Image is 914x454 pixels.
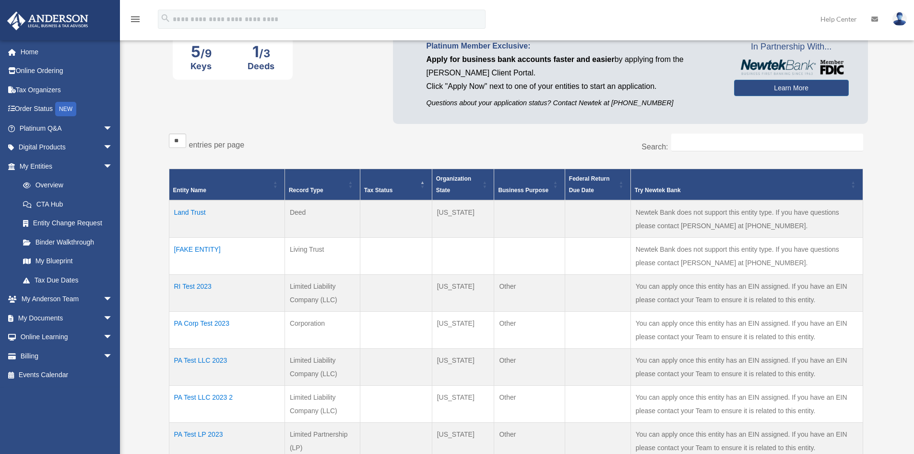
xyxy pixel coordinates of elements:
[4,12,91,30] img: Anderson Advisors Platinum Portal
[630,238,863,275] td: Newtek Bank does not support this entity type. If you have questions please contact [PERSON_NAME]...
[173,187,206,194] span: Entity Name
[630,275,863,312] td: You can apply once this entity has an EIN assigned. If you have an EIN please contact your Team t...
[169,200,285,238] td: Land Trust
[641,143,668,151] label: Search:
[103,346,122,366] span: arrow_drop_down
[565,169,630,201] th: Federal Return Due Date: Activate to sort
[432,349,494,386] td: [US_STATE]
[569,175,610,194] span: Federal Return Due Date
[427,97,720,109] p: Questions about your application status? Contact Newtek at [PHONE_NUMBER]
[427,80,720,93] p: Click "Apply Now" next to one of your entities to start an application.
[130,13,141,25] i: menu
[7,80,127,99] a: Tax Organizers
[189,141,245,149] label: entries per page
[103,308,122,328] span: arrow_drop_down
[364,187,393,194] span: Tax Status
[494,312,565,349] td: Other
[13,195,122,214] a: CTA Hub
[630,386,863,423] td: You can apply once this entity has an EIN assigned. If you have an EIN please contact your Team t...
[630,312,863,349] td: You can apply once this entity has an EIN assigned. If you have an EIN please contact your Team t...
[734,80,849,96] a: Learn More
[285,169,360,201] th: Record Type: Activate to sort
[360,169,432,201] th: Tax Status: Activate to invert sorting
[7,61,127,81] a: Online Ordering
[432,312,494,349] td: [US_STATE]
[892,12,907,26] img: User Pic
[169,169,285,201] th: Entity Name: Activate to sort
[13,233,122,252] a: Binder Walkthrough
[494,386,565,423] td: Other
[201,47,212,60] span: /9
[130,17,141,25] a: menu
[734,39,849,55] span: In Partnership With...
[289,187,323,194] span: Record Type
[103,290,122,309] span: arrow_drop_down
[103,138,122,158] span: arrow_drop_down
[285,275,360,312] td: Limited Liability Company (LLC)
[259,47,270,60] span: /3
[190,61,212,71] div: Keys
[169,349,285,386] td: PA Test LLC 2023
[55,102,76,116] div: NEW
[635,184,848,196] div: Try Newtek Bank
[436,175,471,194] span: Organization State
[427,55,615,63] span: Apply for business bank accounts faster and easier
[169,386,285,423] td: PA Test LLC 2023 2
[7,42,127,61] a: Home
[13,176,118,195] a: Overview
[432,275,494,312] td: [US_STATE]
[248,42,274,61] div: 1
[7,346,127,366] a: Billingarrow_drop_down
[103,119,122,138] span: arrow_drop_down
[7,138,127,157] a: Digital Productsarrow_drop_down
[630,169,863,201] th: Try Newtek Bank : Activate to sort
[160,13,171,24] i: search
[630,200,863,238] td: Newtek Bank does not support this entity type. If you have questions please contact [PERSON_NAME]...
[498,187,548,194] span: Business Purpose
[432,386,494,423] td: [US_STATE]
[432,200,494,238] td: [US_STATE]
[7,328,127,347] a: Online Learningarrow_drop_down
[13,270,122,290] a: Tax Due Dates
[13,252,122,271] a: My Blueprint
[427,39,720,53] p: Platinum Member Exclusive:
[427,53,720,80] p: by applying from the [PERSON_NAME] Client Portal.
[7,308,127,328] a: My Documentsarrow_drop_down
[7,366,127,385] a: Events Calendar
[7,157,122,176] a: My Entitiesarrow_drop_down
[432,169,494,201] th: Organization State: Activate to sort
[285,200,360,238] td: Deed
[248,61,274,71] div: Deeds
[7,99,127,119] a: Order StatusNEW
[169,238,285,275] td: [FAKE ENTITY]
[190,42,212,61] div: 5
[7,119,127,138] a: Platinum Q&Aarrow_drop_down
[739,60,844,75] img: NewtekBankLogoSM.png
[13,214,122,233] a: Entity Change Request
[285,386,360,423] td: Limited Liability Company (LLC)
[494,169,565,201] th: Business Purpose: Activate to sort
[494,275,565,312] td: Other
[630,349,863,386] td: You can apply once this entity has an EIN assigned. If you have an EIN please contact your Team t...
[285,349,360,386] td: Limited Liability Company (LLC)
[7,290,127,309] a: My Anderson Teamarrow_drop_down
[494,349,565,386] td: Other
[103,157,122,176] span: arrow_drop_down
[285,238,360,275] td: Living Trust
[103,328,122,347] span: arrow_drop_down
[169,312,285,349] td: PA Corp Test 2023
[285,312,360,349] td: Corporation
[169,275,285,312] td: RI Test 2023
